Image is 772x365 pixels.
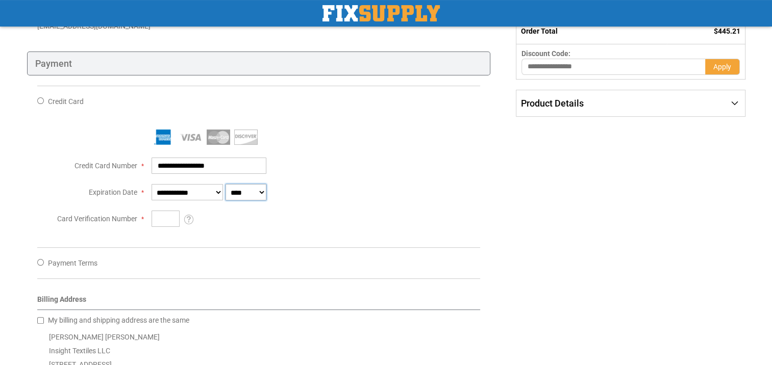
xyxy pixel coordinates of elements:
strong: Order Total [521,27,558,35]
span: Card Verification Number [57,215,137,223]
span: Credit Card [48,97,84,106]
span: [EMAIL_ADDRESS][DOMAIN_NAME] [37,22,151,30]
img: American Express [152,129,175,145]
span: $445.21 [714,27,740,35]
a: store logo [322,5,440,21]
span: Payment Terms [48,259,97,267]
span: Credit Card Number [74,162,137,170]
img: MasterCard [207,129,230,145]
span: Apply [713,63,731,71]
span: Expiration Date [89,188,137,196]
span: Product Details [521,98,584,109]
img: Fix Industrial Supply [322,5,440,21]
img: Visa [179,129,203,145]
span: Discount Code: [521,49,570,58]
button: Apply [705,59,740,75]
div: Payment [27,51,491,76]
span: My billing and shipping address are the same [48,316,189,324]
img: Discover [234,129,258,145]
div: Billing Address [37,294,481,310]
